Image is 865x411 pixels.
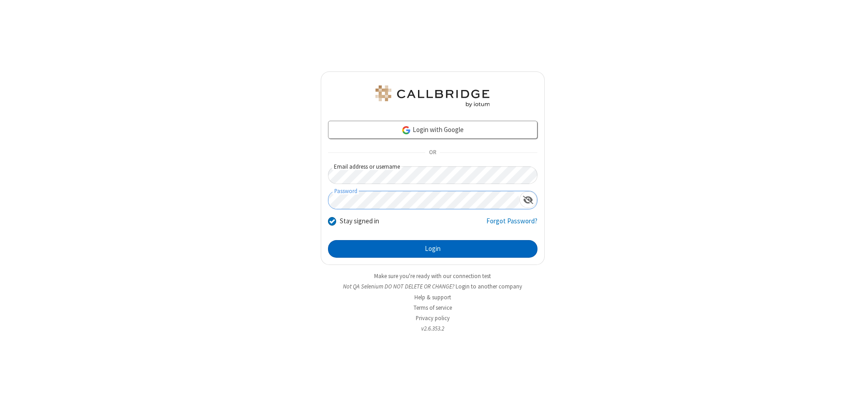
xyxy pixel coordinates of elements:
a: Terms of service [413,304,452,312]
a: Make sure you're ready with our connection test [374,272,491,280]
input: Password [328,191,519,209]
button: Login [328,240,537,258]
label: Stay signed in [340,216,379,227]
img: google-icon.png [401,125,411,135]
a: Forgot Password? [486,216,537,233]
button: Login to another company [456,282,522,291]
a: Help & support [414,293,451,301]
li: v2.6.353.2 [321,324,545,333]
img: QA Selenium DO NOT DELETE OR CHANGE [374,85,491,107]
a: Privacy policy [416,314,450,322]
input: Email address or username [328,166,537,184]
li: Not QA Selenium DO NOT DELETE OR CHANGE? [321,282,545,291]
a: Login with Google [328,121,537,139]
span: OR [425,146,440,159]
div: Show password [519,191,537,208]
